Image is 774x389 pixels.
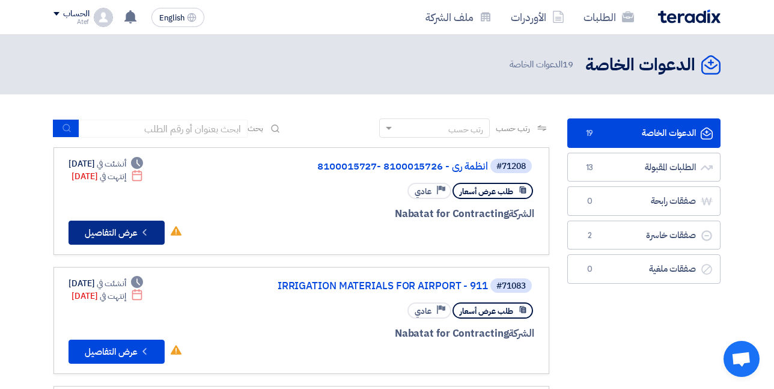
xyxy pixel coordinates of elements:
[574,3,644,31] a: الطلبات
[496,122,530,135] span: رتب حسب
[415,305,431,317] span: عادي
[585,54,695,77] h2: الدعوات الخاصة
[567,186,721,216] a: صفقات رابحة0
[415,186,431,197] span: عادي
[501,3,574,31] a: الأوردرات
[97,158,126,170] span: أنشئت في
[508,326,534,341] span: الشركة
[510,58,576,72] span: الدعوات الخاصة
[582,230,597,242] span: 2
[582,195,597,207] span: 0
[63,9,89,19] div: الحساب
[79,120,248,138] input: ابحث بعنوان أو رقم الطلب
[245,206,534,222] div: Nabatat for Contracting
[567,153,721,182] a: الطلبات المقبولة13
[72,170,143,183] div: [DATE]
[448,123,483,136] div: رتب حسب
[562,58,573,71] span: 19
[97,277,126,290] span: أنشئت في
[69,277,143,290] div: [DATE]
[69,340,165,364] button: عرض التفاصيل
[582,127,597,139] span: 19
[460,305,513,317] span: طلب عرض أسعار
[53,19,89,25] div: Atef
[460,186,513,197] span: طلب عرض أسعار
[100,170,126,183] span: إنتهت في
[72,290,143,302] div: [DATE]
[248,161,488,172] a: انظمة رى - 8100015726 -8100015727
[159,14,184,22] span: English
[248,122,263,135] span: بحث
[567,221,721,250] a: صفقات خاسرة2
[582,263,597,275] span: 0
[100,290,126,302] span: إنتهت في
[724,341,760,377] div: دردشة مفتوحة
[582,162,597,174] span: 13
[248,281,488,292] a: IRRIGATION MATERIALS FOR AIRPORT - 911
[496,282,526,290] div: #71083
[567,118,721,148] a: الدعوات الخاصة19
[567,254,721,284] a: صفقات ملغية0
[496,162,526,171] div: #71208
[69,158,143,170] div: [DATE]
[508,206,534,221] span: الشركة
[416,3,501,31] a: ملف الشركة
[658,10,721,23] img: Teradix logo
[69,221,165,245] button: عرض التفاصيل
[151,8,204,27] button: English
[94,8,113,27] img: profile_test.png
[245,326,534,342] div: Nabatat for Contracting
